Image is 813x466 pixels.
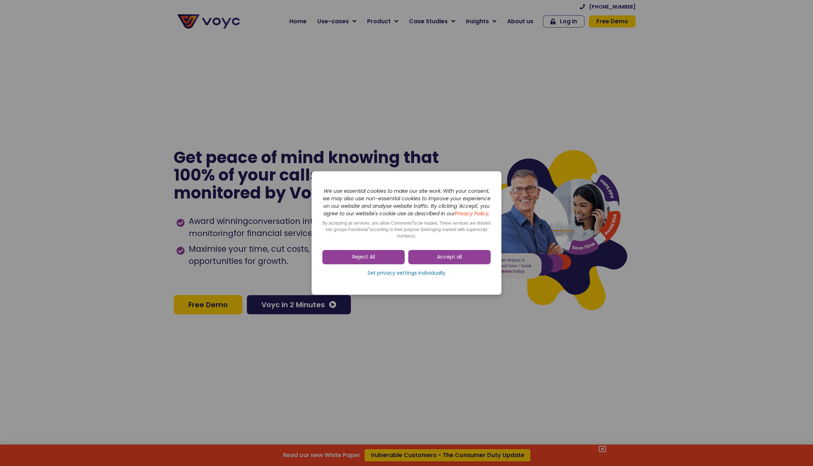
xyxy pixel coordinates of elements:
[455,210,489,217] a: Privacy Policy
[322,250,405,264] a: Reject All
[352,254,375,261] span: Reject All
[323,187,491,217] i: We use essential cookies to make our site work. With your consent, we may also use non-essential ...
[322,221,491,239] span: By accepting all services, you allow Comments to be loaded. These services are divided into group...
[367,270,446,277] span: Set privacy settings individually
[322,268,491,279] a: Set privacy settings individually
[437,254,462,261] span: Accept all
[368,226,370,230] sup: 2
[412,220,414,223] sup: 2
[408,250,491,264] a: Accept all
